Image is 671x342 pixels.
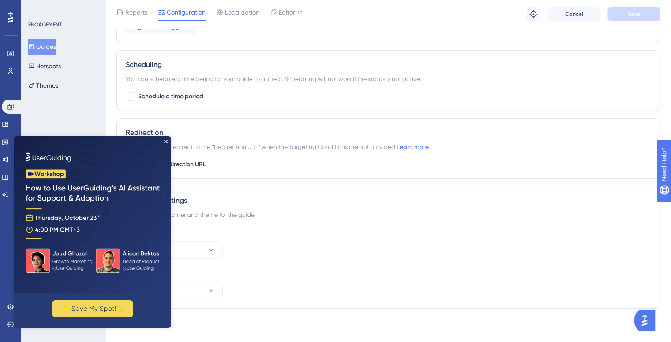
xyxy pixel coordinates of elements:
[279,7,295,18] span: Editor
[126,127,651,138] div: Redirection
[28,58,61,74] button: Hotspots
[126,195,651,206] div: Advanced Settings
[126,241,223,259] button: Nova
[607,7,660,21] button: Save
[28,39,56,55] button: Guides
[167,7,206,18] span: Configuration
[138,91,203,102] span: Schedule a time period
[547,7,600,21] button: Cancel
[126,141,430,152] span: The browser will redirect to the “Redirection URL” when the Targeting Conditions are not provided.
[126,268,651,278] div: Theme
[126,282,223,299] button: Nova Theme
[225,7,259,18] span: Localization
[28,78,58,93] button: Themes
[21,2,55,13] span: Need Help?
[634,307,660,334] iframe: UserGuiding AI Assistant Launcher
[126,74,651,84] div: You can schedule a time period for your guide to appear. Scheduling will not work if the status i...
[126,227,651,238] div: Container
[125,7,147,18] span: Reports
[38,164,119,181] button: ✨ Save My Spot!✨
[565,11,583,18] span: Cancel
[628,11,640,18] span: Save
[126,209,651,220] div: Choose the container and theme for the guide.
[136,159,206,170] span: Assign a Redirection URL
[150,4,154,7] div: Close Preview
[126,59,651,70] div: Scheduling
[28,21,62,28] div: ENGAGEMENT
[397,143,430,150] a: Learn more.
